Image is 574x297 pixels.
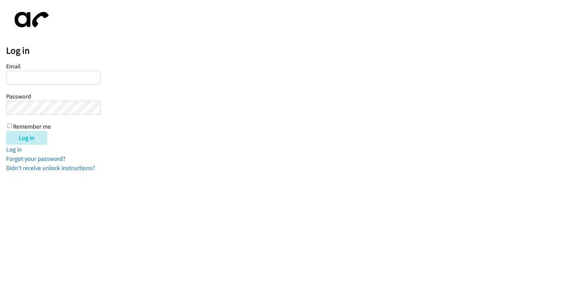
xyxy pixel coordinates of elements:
a: Forgot your password? [6,155,66,163]
label: Remember me [13,122,51,130]
a: Didn't receive unlock instructions? [6,164,95,172]
h2: Log in [6,45,574,56]
label: Password [6,92,31,100]
label: Email [6,62,20,70]
a: Log in [6,145,22,153]
img: aphone-8a226864a2ddd6a5e75d1ebefc011f4aa8f32683c2d82f3fb0802fe031f96514.svg [6,6,54,33]
input: Log in [6,131,47,145]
